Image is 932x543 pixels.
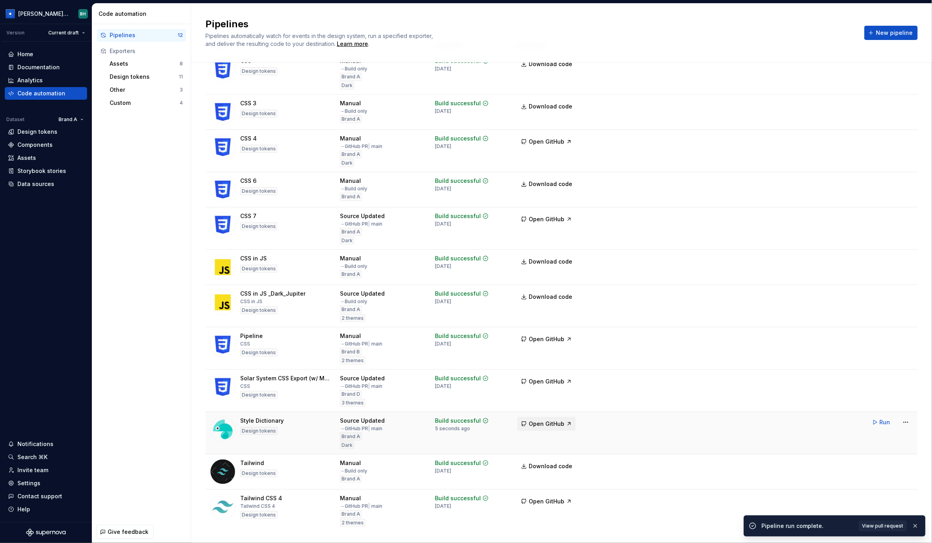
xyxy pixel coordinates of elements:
[5,490,87,503] button: Contact support
[517,217,576,224] a: Open GitHub
[17,128,57,136] div: Design tokens
[110,73,179,81] div: Design tokens
[340,417,385,425] div: Source Updated
[435,254,481,262] div: Build successful
[529,462,572,470] span: Download code
[340,66,367,72] div: → Build only
[17,154,36,162] div: Assets
[340,237,354,245] div: Dark
[368,425,370,431] span: |
[99,10,188,18] div: Code automation
[240,99,256,107] div: CSS 3
[340,143,382,150] div: → GitHub PR main
[435,290,481,298] div: Build successful
[529,138,564,146] span: Open GitHub
[862,523,904,529] span: View pull request
[110,99,180,107] div: Custom
[340,263,367,270] div: → Build only
[340,159,354,167] div: Dark
[340,383,382,389] div: → GitHub PR main
[517,337,576,344] a: Open GitHub
[340,503,382,509] div: → GitHub PR main
[868,415,896,429] button: Run
[859,520,907,532] a: View pull request
[435,417,481,425] div: Build successful
[17,76,43,84] div: Analytics
[97,29,186,42] a: Pipelines12
[5,477,87,490] a: Settings
[180,100,183,106] div: 4
[529,497,564,505] span: Open GitHub
[529,180,572,188] span: Download code
[517,290,577,304] a: Download code
[517,379,576,386] a: Open GitHub
[240,383,250,389] div: CSS
[240,374,330,382] div: Solar System CSS Export (w/ Modes)
[6,30,25,36] div: Version
[340,228,362,236] div: Brand A
[240,298,262,305] div: CSS in JS
[435,459,481,467] div: Build successful
[435,263,451,270] div: [DATE]
[5,48,87,61] a: Home
[5,152,87,164] a: Assets
[340,433,362,440] div: Brand A
[110,60,180,68] div: Assets
[340,425,382,432] div: → GitHub PR main
[517,417,576,431] button: Open GitHub
[106,84,186,96] button: Other3
[340,212,385,220] div: Source Updated
[340,193,362,201] div: Brand A
[435,383,451,389] div: [DATE]
[106,70,186,83] a: Design tokens11
[240,254,267,262] div: CSS in JS
[26,529,66,537] svg: Supernova Logo
[178,32,183,38] div: 12
[517,135,576,149] button: Open GitHub
[17,440,53,448] div: Notifications
[517,374,576,389] button: Open GitHub
[529,335,564,343] span: Open GitHub
[342,357,364,364] span: 2 themes
[5,74,87,87] a: Analytics
[340,510,362,518] div: Brand A
[240,306,277,314] div: Design tokens
[340,82,354,89] div: Dark
[240,341,250,347] div: CSS
[5,503,87,516] button: Help
[340,73,362,81] div: Brand A
[5,87,87,100] a: Code automation
[240,187,277,195] div: Design tokens
[45,27,89,38] button: Current draft
[205,18,855,30] h2: Pipelines
[18,10,69,18] div: [PERSON_NAME] Design System
[517,494,576,509] button: Open GitHub
[529,258,572,266] span: Download code
[340,108,367,114] div: → Build only
[529,293,572,301] span: Download code
[435,66,451,72] div: [DATE]
[240,135,257,142] div: CSS 4
[179,74,183,80] div: 11
[342,315,364,321] span: 2 themes
[17,180,54,188] div: Data sources
[17,50,33,58] div: Home
[340,390,362,398] div: Brand D
[864,26,918,40] button: New pipeline
[48,30,79,36] span: Current draft
[517,459,577,473] a: Download code
[240,391,277,399] div: Design tokens
[240,332,263,340] div: Pipeline
[435,212,481,220] div: Build successful
[340,475,362,483] div: Brand A
[517,139,576,146] a: Open GitHub
[368,143,370,149] span: |
[435,143,451,150] div: [DATE]
[340,270,362,278] div: Brand A
[240,349,277,357] div: Design tokens
[96,525,154,539] button: Give feedback
[435,99,481,107] div: Build successful
[340,441,354,449] div: Dark
[340,348,361,356] div: Brand B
